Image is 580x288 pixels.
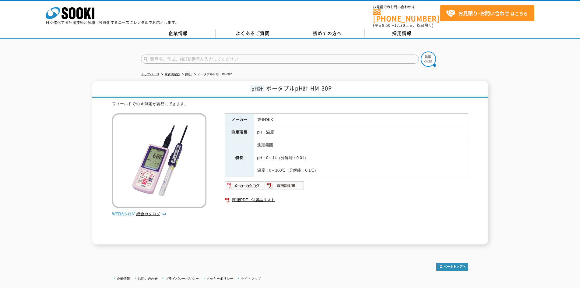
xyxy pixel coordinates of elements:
a: トップページ [141,73,159,76]
a: サイトマップ [241,277,261,280]
span: (平日 ～ 土日、祝日除く) [373,23,433,28]
span: 17:30 [394,23,405,28]
a: 総合カタログ [136,212,166,216]
a: 水質測定器 [165,73,180,76]
a: pH計 [185,73,192,76]
span: ポータブルpH計 HM-30P [266,84,332,92]
img: 取扱説明書 [265,181,304,190]
a: 関連PDF1 付属品リスト [225,196,468,204]
a: メーカーカタログ [225,185,265,189]
p: 日々進化する計測技術と多種・多様化するニーズにレンタルでお応えします。 [46,21,179,24]
a: 採用情報 [365,29,439,38]
input: 商品名、型式、NETIS番号を入力してください [141,55,419,64]
a: 取扱説明書 [265,185,304,189]
th: 特長 [225,139,254,177]
img: メーカーカタログ [225,181,265,190]
td: 測定範囲 pH：0～14（分解能：0.01） 温度：0～100℃（分解能：0.1℃） [254,139,468,177]
a: プライバシーポリシー [165,277,199,280]
th: 測定項目 [225,126,254,139]
a: [PHONE_NUMBER] [373,9,440,22]
a: 企業情報 [117,277,130,280]
span: 8:50 [382,23,391,28]
td: 東亜DKK [254,113,468,126]
a: 初めての方へ [290,29,365,38]
span: お電話でのお問い合わせは [373,5,440,9]
a: お見積り･お問い合わせはこちら [440,5,534,21]
th: メーカー [225,113,254,126]
strong: お見積り･お問い合わせ [458,9,509,17]
span: 初めての方へ [313,30,342,37]
span: pH計 [250,85,265,92]
img: webカタログ [112,211,135,217]
a: 企業情報 [141,29,216,38]
td: pH・温度 [254,126,468,139]
span: はこちら [446,9,528,18]
a: お問い合わせ [138,277,158,280]
li: ポータブルpH計 HM-30P [193,71,232,78]
img: トップページへ [436,263,468,271]
div: フィールドでのpH測定が容易にできます。 [112,101,468,107]
img: ポータブルpH計 HM-30P [112,113,206,208]
img: btn_search.png [421,52,436,67]
a: よくあるご質問 [216,29,290,38]
a: クッキーポリシー [206,277,233,280]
